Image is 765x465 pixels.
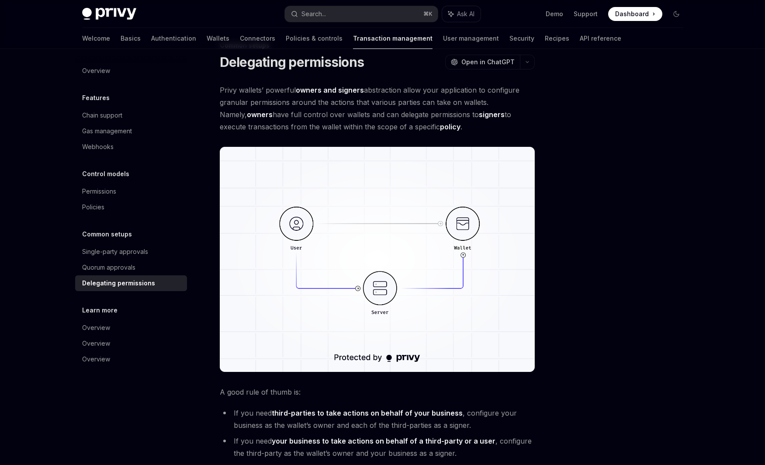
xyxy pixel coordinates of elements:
[82,278,155,288] div: Delegating permissions
[479,110,505,119] strong: signers
[82,338,110,349] div: Overview
[82,169,129,179] h5: Control models
[423,10,433,17] span: ⌘ K
[509,28,534,49] a: Security
[220,386,535,398] span: A good rule of thumb is:
[75,336,187,351] a: Overview
[272,409,463,417] strong: third-parties to take actions on behalf of your business
[75,199,187,215] a: Policies
[75,275,187,291] a: Delegating permissions
[82,66,110,76] div: Overview
[82,186,116,197] div: Permissions
[296,86,364,94] strong: owners and signers
[285,6,438,22] button: Search...⌘K
[442,6,481,22] button: Ask AI
[82,262,135,273] div: Quorum approvals
[75,244,187,260] a: Single-party approvals
[75,139,187,155] a: Webhooks
[296,86,364,95] a: owners and signers
[457,10,474,18] span: Ask AI
[82,354,110,364] div: Overview
[75,63,187,79] a: Overview
[75,351,187,367] a: Overview
[220,435,535,459] li: If you need , configure the third-party as the wallet’s owner and your business as a signer.
[75,123,187,139] a: Gas management
[546,10,563,18] a: Demo
[82,110,122,121] div: Chain support
[461,58,515,66] span: Open in ChatGPT
[82,8,136,20] img: dark logo
[272,437,495,445] strong: your business to take actions on behalf of a third-party or a user
[75,320,187,336] a: Overview
[240,28,275,49] a: Connectors
[82,126,132,136] div: Gas management
[82,305,118,316] h5: Learn more
[220,84,535,133] span: Privy wallets’ powerful abstraction allow your application to configure granular permissions arou...
[443,28,499,49] a: User management
[247,110,273,119] strong: owners
[220,407,535,431] li: If you need , configure your business as the wallet’s owner and each of the third-parties as a si...
[353,28,433,49] a: Transaction management
[445,55,520,69] button: Open in ChatGPT
[121,28,141,49] a: Basics
[615,10,649,18] span: Dashboard
[545,28,569,49] a: Recipes
[82,246,148,257] div: Single-party approvals
[82,142,114,152] div: Webhooks
[286,28,343,49] a: Policies & controls
[301,9,326,19] div: Search...
[82,202,104,212] div: Policies
[207,28,229,49] a: Wallets
[220,54,364,70] h1: Delegating permissions
[75,260,187,275] a: Quorum approvals
[82,323,110,333] div: Overview
[220,147,535,372] img: delegate
[75,184,187,199] a: Permissions
[440,122,460,132] a: policy
[82,229,132,239] h5: Common setups
[82,28,110,49] a: Welcome
[580,28,621,49] a: API reference
[669,7,683,21] button: Toggle dark mode
[82,93,110,103] h5: Features
[608,7,662,21] a: Dashboard
[151,28,196,49] a: Authentication
[574,10,598,18] a: Support
[75,108,187,123] a: Chain support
